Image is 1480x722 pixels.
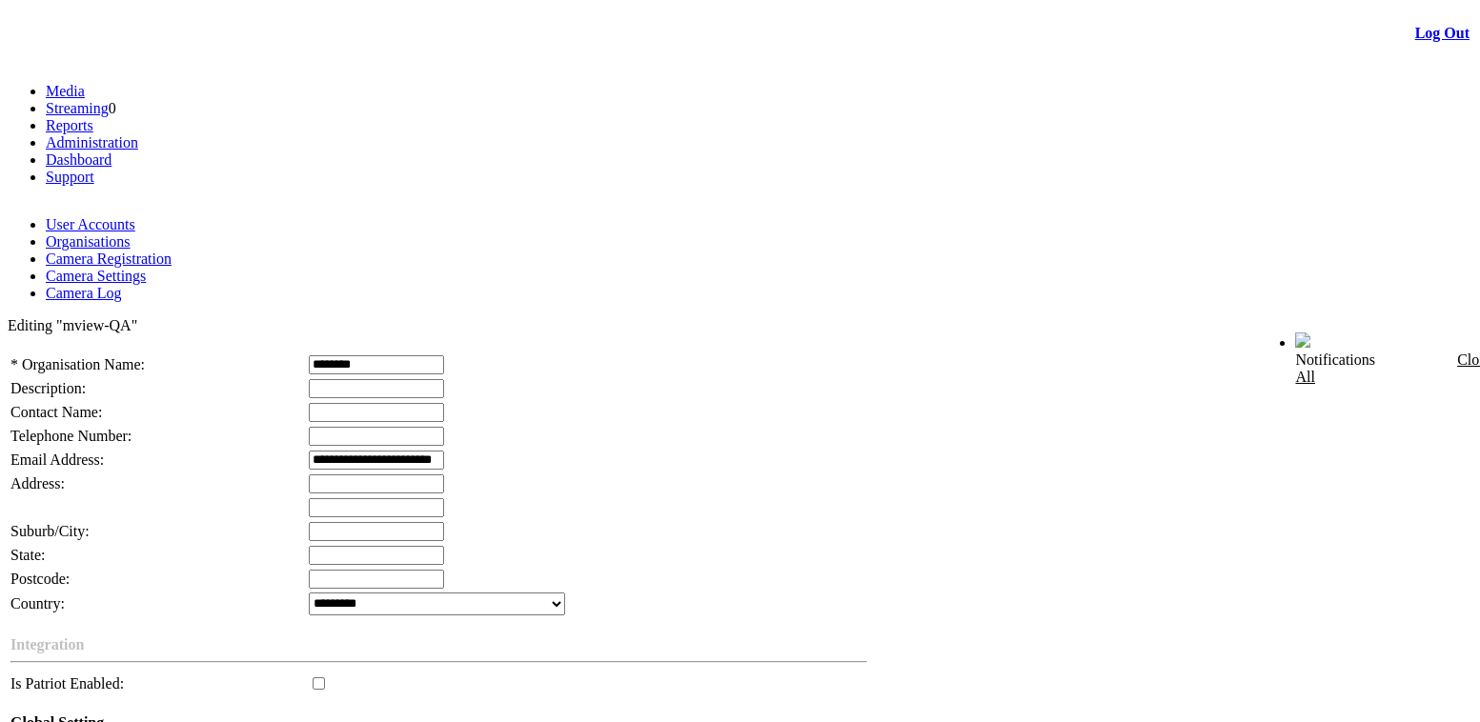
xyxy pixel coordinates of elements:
[10,428,132,444] span: Telephone Number:
[46,151,112,168] a: Dashboard
[10,571,70,587] span: Postcode:
[10,380,86,396] span: Description:
[46,233,131,250] a: Organisations
[46,83,85,99] a: Media
[46,134,138,150] a: Administration
[1295,351,1432,386] div: Notifications
[10,404,102,420] span: Contact Name:
[10,451,104,468] span: Email Address:
[109,100,116,116] span: 0
[10,475,65,491] span: Address:
[10,595,65,612] span: Country:
[46,268,146,284] a: Camera Settings
[8,317,137,333] span: Editing "mview-QA"
[10,673,306,694] td: Is Patriot Enabled:
[1295,332,1310,348] img: bell24.png
[46,285,122,301] a: Camera Log
[10,356,145,372] span: * Organisation Name:
[46,169,94,185] a: Support
[46,251,172,267] a: Camera Registration
[10,547,45,563] span: State:
[46,216,135,232] a: User Accounts
[46,100,109,116] a: Streaming
[10,636,84,652] span: Integration
[1415,25,1470,41] a: Log Out
[1105,333,1257,348] span: Welcome, Saba-S (Supervisor)
[10,523,90,539] span: Suburb/City:
[46,117,93,133] a: Reports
